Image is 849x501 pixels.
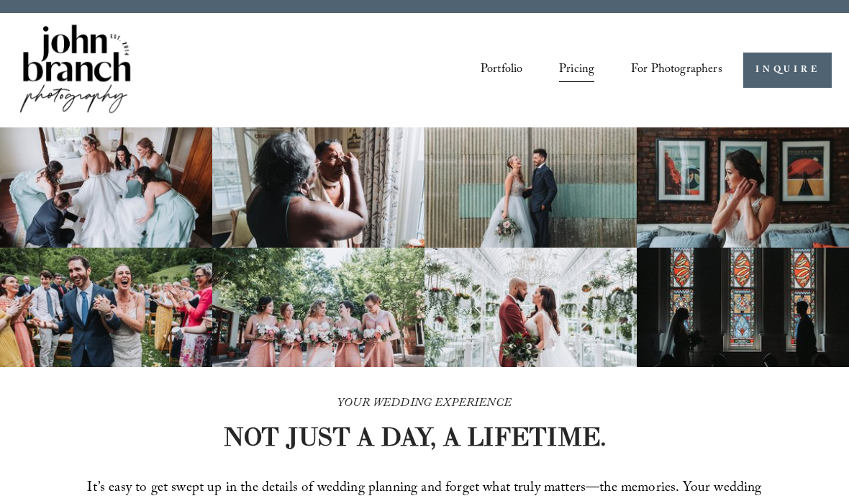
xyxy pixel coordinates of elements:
[212,248,424,368] img: A bride and four bridesmaids in pink dresses, holding bouquets with pink and white flowers, smili...
[212,127,424,248] img: Woman applying makeup to another woman near a window with floral curtains and autumn flowers.
[337,394,512,414] em: YOUR WEDDING EXPERIENCE
[559,58,594,83] a: Pricing
[743,53,832,88] a: INQUIRE
[223,420,607,453] strong: NOT JUST A DAY, A LIFETIME.
[631,58,722,83] a: folder dropdown
[637,127,849,248] img: Bride adjusting earring in front of framed posters on a brick wall.
[637,248,849,368] img: Silhouettes of a bride and groom facing each other in a church, with colorful stained glass windo...
[17,22,134,119] img: John Branch IV Photography
[481,58,522,83] a: Portfolio
[631,59,722,83] span: For Photographers
[424,248,637,368] img: Bride and groom standing in an elegant greenhouse with chandeliers and lush greenery.
[424,127,637,248] img: A bride and groom standing together, laughing, with the bride holding a bouquet in front of a cor...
